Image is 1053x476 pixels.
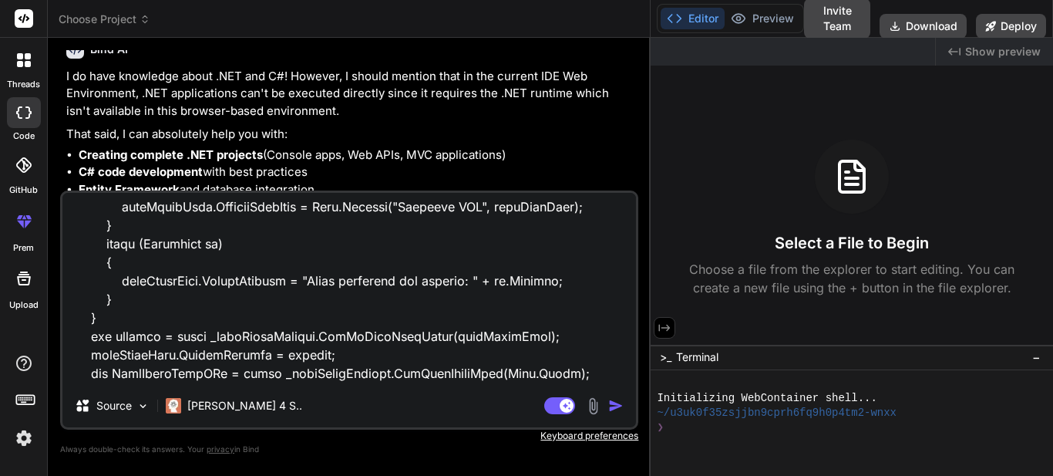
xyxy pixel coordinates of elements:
[660,349,671,365] span: >_
[66,68,635,120] p: I do have knowledge about .NET and C#! However, I should mention that in the current IDE Web Envi...
[584,397,602,415] img: attachment
[9,184,38,197] label: GitHub
[976,14,1046,39] button: Deploy
[11,425,37,451] img: settings
[965,44,1041,59] span: Show preview
[725,8,800,29] button: Preview
[60,430,638,442] p: Keyboard preferences
[7,78,40,91] label: threads
[79,147,635,164] li: (Console apps, Web APIs, MVC applications)
[1032,349,1041,365] span: −
[676,349,718,365] span: Terminal
[13,130,35,143] label: code
[79,147,263,162] strong: Creating complete .NET projects
[657,391,876,406] span: Initializing WebContainer shell...
[62,193,636,384] textarea: $("#lorEmipSumdoLorsit").am("conse", adipisci (e) { s.doeiusmOdtempo(); // Incidid utl etdolor ma...
[657,406,897,420] span: ~/u3uk0f35zsjjbn9cprh6fq9h0p4tm2-wnxx
[166,398,181,414] img: Claude 4 Sonnet
[657,420,664,435] span: ❯
[136,400,150,413] img: Pick Models
[79,181,635,199] li: and database integration
[207,444,234,454] span: privacy
[13,241,34,255] label: prem
[79,164,203,179] strong: C# code development
[79,164,635,181] li: with best practices
[60,442,638,457] p: Always double-check its answers. Your in Bind
[187,398,302,414] p: [PERSON_NAME] 4 S..
[661,8,725,29] button: Editor
[79,182,180,197] strong: Entity Framework
[880,14,967,39] button: Download
[66,126,635,143] p: That said, I can absolutely help you with:
[96,398,132,414] p: Source
[775,232,929,254] h3: Select a File to Begin
[59,12,150,27] span: Choose Project
[9,299,39,312] label: Upload
[679,260,1024,297] p: Choose a file from the explorer to start editing. You can create a new file using the + button in...
[1029,345,1044,370] button: −
[608,398,624,414] img: icon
